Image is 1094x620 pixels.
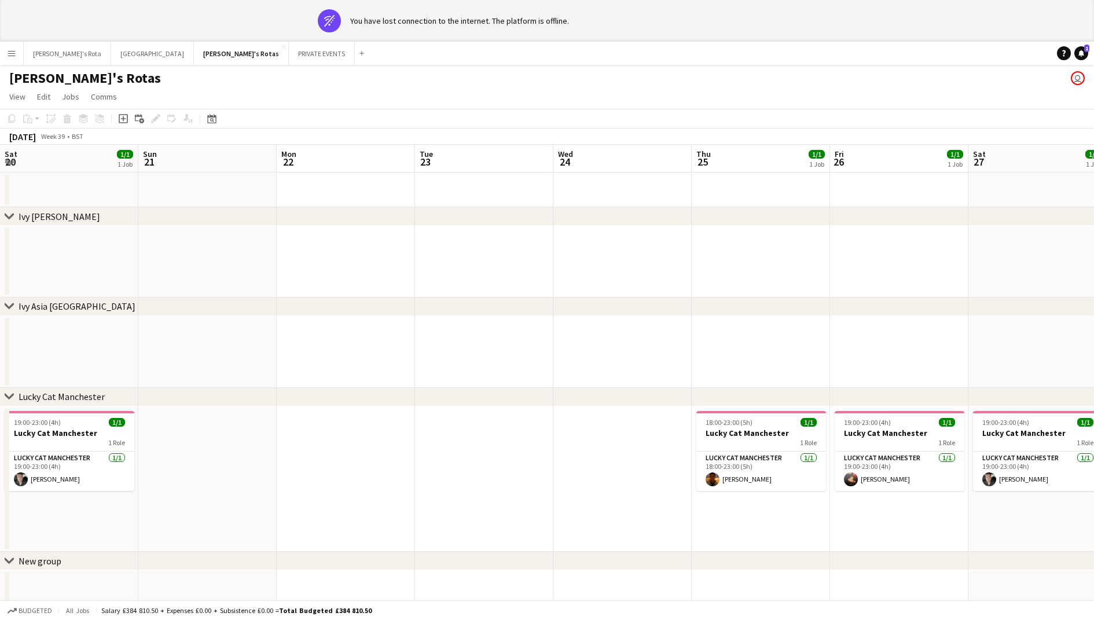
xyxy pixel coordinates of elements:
a: View [5,89,30,104]
span: 21 [141,155,157,168]
span: 1/1 [939,418,955,427]
span: Fri [835,149,844,159]
div: 1 Job [809,160,824,168]
h3: Lucky Cat Manchester [696,428,826,438]
span: 1 Role [938,438,955,447]
span: 1 Role [1077,438,1093,447]
app-card-role: Lucky Cat Manchester1/118:00-23:00 (5h)[PERSON_NAME] [696,452,826,491]
button: [GEOGRAPHIC_DATA] [111,42,194,65]
span: 23 [418,155,433,168]
span: 26 [833,155,844,168]
span: 1/1 [809,150,825,159]
span: 1/1 [109,418,125,427]
a: Comms [86,89,122,104]
button: PRIVATE EVENTS [289,42,355,65]
span: Sat [5,149,17,159]
span: Tue [420,149,433,159]
span: 1 Role [108,438,125,447]
div: New group [19,555,61,567]
div: Ivy [PERSON_NAME] [19,211,100,222]
button: Budgeted [6,604,54,617]
span: Budgeted [19,607,52,615]
span: 27 [971,155,986,168]
app-card-role: Lucky Cat Manchester1/119:00-23:00 (4h)[PERSON_NAME] [5,452,134,491]
app-job-card: 19:00-23:00 (4h)1/1Lucky Cat Manchester1 RoleLucky Cat Manchester1/119:00-23:00 (4h)[PERSON_NAME] [5,411,134,491]
h1: [PERSON_NAME]'s Rotas [9,69,161,87]
button: [PERSON_NAME]'s Rota [24,42,111,65]
div: Ivy Asia [GEOGRAPHIC_DATA] [19,301,135,313]
span: Sun [143,149,157,159]
div: You have lost connection to the internet. The platform is offline. [350,16,569,26]
div: BST [72,132,83,141]
a: Jobs [57,89,84,104]
span: 1/1 [947,150,963,159]
app-job-card: 18:00-23:00 (5h)1/1Lucky Cat Manchester1 RoleLucky Cat Manchester1/118:00-23:00 (5h)[PERSON_NAME] [696,411,826,491]
span: Comms [91,91,117,102]
span: Wed [558,149,573,159]
span: 20 [3,155,17,168]
a: Edit [32,89,55,104]
app-user-avatar: Katie Farrow [1071,71,1085,85]
div: Lucky Cat Manchester [19,391,105,402]
span: 19:00-23:00 (4h) [844,418,891,427]
span: Sat [973,149,986,159]
span: 19:00-23:00 (4h) [982,418,1029,427]
a: 1 [1074,46,1088,60]
span: 1 Role [800,438,817,447]
span: Thu [696,149,711,159]
span: All jobs [64,606,91,615]
button: [PERSON_NAME]'s Rotas [194,42,289,65]
span: 24 [556,155,573,168]
h3: Lucky Cat Manchester [5,428,134,438]
div: 1 Job [948,160,963,168]
span: Edit [37,91,50,102]
div: [DATE] [9,131,36,142]
span: 22 [280,155,296,168]
span: 19:00-23:00 (4h) [14,418,61,427]
span: 1/1 [1077,418,1093,427]
span: Jobs [62,91,79,102]
span: Week 39 [38,132,67,141]
app-job-card: 19:00-23:00 (4h)1/1Lucky Cat Manchester1 RoleLucky Cat Manchester1/119:00-23:00 (4h)[PERSON_NAME] [835,411,964,491]
div: Salary £384 810.50 + Expenses £0.00 + Subsistence £0.00 = [101,606,372,615]
app-card-role: Lucky Cat Manchester1/119:00-23:00 (4h)[PERSON_NAME] [835,452,964,491]
div: 1 Job [118,160,133,168]
span: 1/1 [801,418,817,427]
span: 25 [695,155,711,168]
span: Mon [281,149,296,159]
span: 18:00-23:00 (5h) [706,418,752,427]
span: Total Budgeted £384 810.50 [279,606,372,615]
h3: Lucky Cat Manchester [835,428,964,438]
span: 1/1 [117,150,133,159]
span: View [9,91,25,102]
span: 1 [1084,45,1089,52]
